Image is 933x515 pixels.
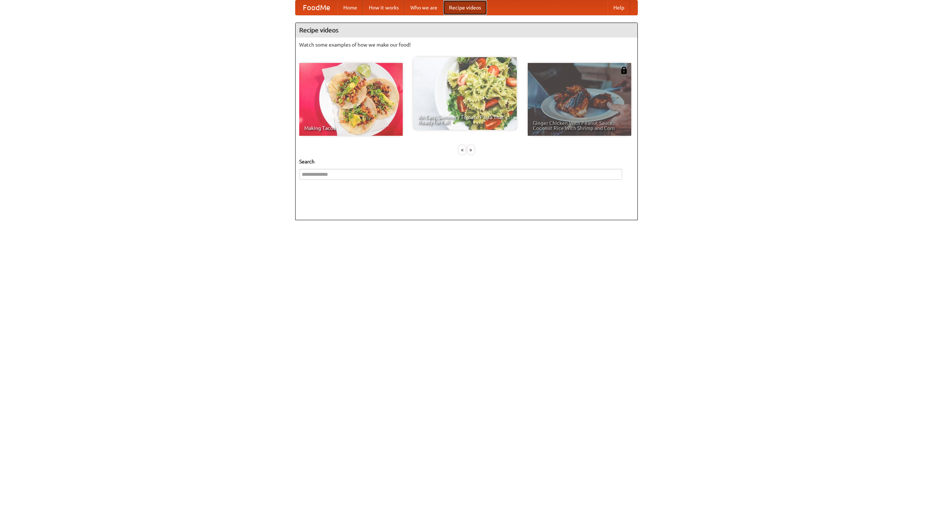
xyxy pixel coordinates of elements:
a: Home [337,0,363,15]
a: An Easy, Summery Tomato Pasta That's Ready for Fall [413,57,517,130]
span: Making Tacos [304,126,398,131]
a: Who we are [405,0,443,15]
div: » [468,145,474,154]
img: 483408.png [620,67,628,74]
h5: Search [299,158,634,165]
div: « [459,145,465,154]
a: FoodMe [296,0,337,15]
h4: Recipe videos [296,23,637,37]
p: Watch some examples of how we make our food! [299,41,634,48]
span: An Easy, Summery Tomato Pasta That's Ready for Fall [418,115,512,125]
a: Recipe videos [443,0,487,15]
a: How it works [363,0,405,15]
a: Making Tacos [299,63,403,136]
a: Help [608,0,630,15]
